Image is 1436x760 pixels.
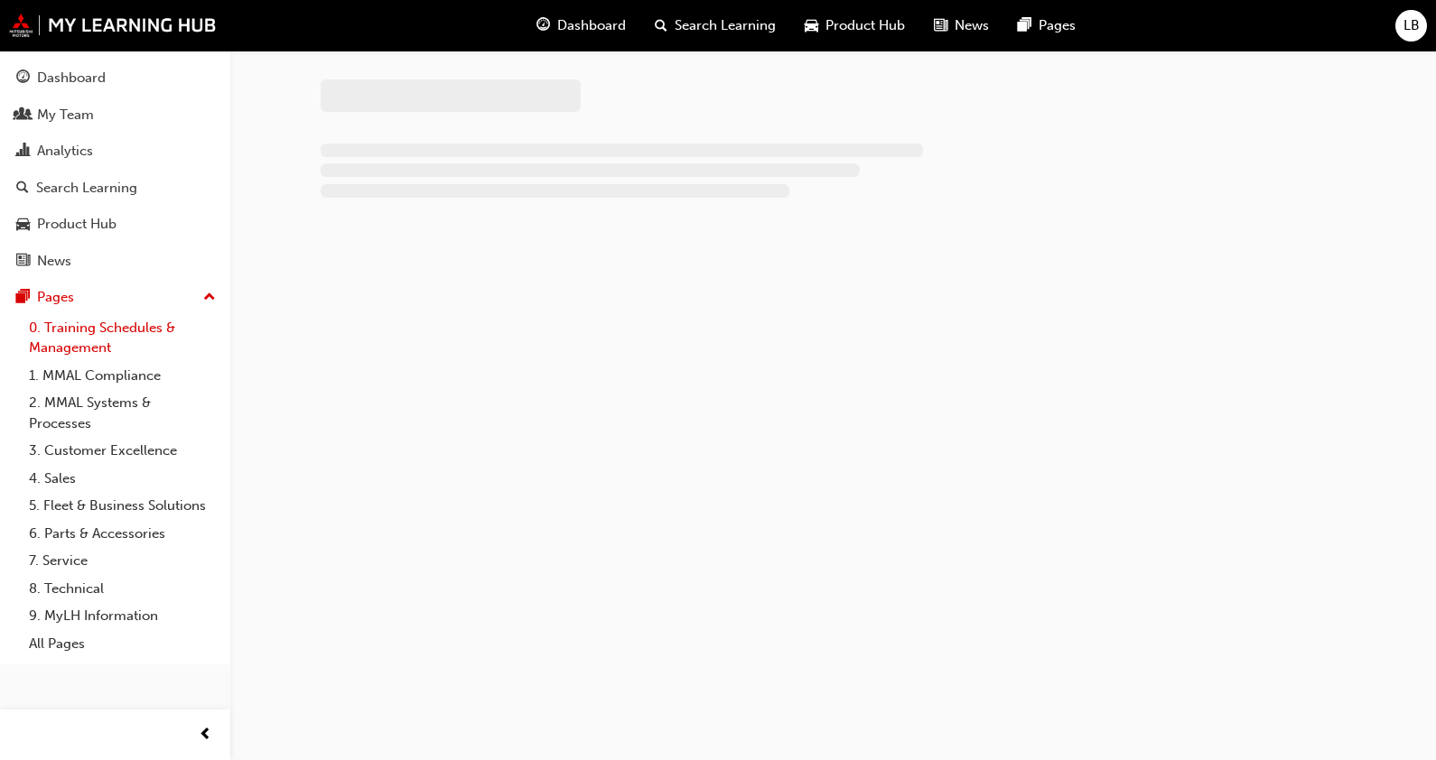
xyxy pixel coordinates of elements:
[22,362,223,390] a: 1. MMAL Compliance
[675,15,776,36] span: Search Learning
[1403,15,1420,36] span: LB
[16,181,29,197] span: search-icon
[1003,7,1090,44] a: pages-iconPages
[7,208,223,241] a: Product Hub
[934,14,947,37] span: news-icon
[22,602,223,630] a: 9. MyLH Information
[557,15,626,36] span: Dashboard
[22,314,223,362] a: 0. Training Schedules & Management
[9,14,217,37] img: mmal
[919,7,1003,44] a: news-iconNews
[37,68,106,88] div: Dashboard
[955,15,989,36] span: News
[22,575,223,603] a: 8. Technical
[7,281,223,314] button: Pages
[1395,10,1427,42] button: LB
[790,7,919,44] a: car-iconProduct Hub
[22,389,223,437] a: 2. MMAL Systems & Processes
[825,15,905,36] span: Product Hub
[536,14,550,37] span: guage-icon
[16,290,30,306] span: pages-icon
[37,251,71,272] div: News
[16,217,30,233] span: car-icon
[22,520,223,548] a: 6. Parts & Accessories
[203,286,216,310] span: up-icon
[22,547,223,575] a: 7. Service
[640,7,790,44] a: search-iconSearch Learning
[37,287,74,308] div: Pages
[37,105,94,125] div: My Team
[7,61,223,95] a: Dashboard
[16,144,30,160] span: chart-icon
[37,141,93,162] div: Analytics
[16,254,30,270] span: news-icon
[22,437,223,465] a: 3. Customer Excellence
[36,178,137,199] div: Search Learning
[805,14,818,37] span: car-icon
[16,70,30,87] span: guage-icon
[22,630,223,658] a: All Pages
[1018,14,1031,37] span: pages-icon
[522,7,640,44] a: guage-iconDashboard
[199,724,212,746] span: prev-icon
[16,107,30,124] span: people-icon
[7,171,223,205] a: Search Learning
[1039,15,1076,36] span: Pages
[7,245,223,278] a: News
[7,58,223,281] button: DashboardMy TeamAnalyticsSearch LearningProduct HubNews
[7,134,223,168] a: Analytics
[655,14,667,37] span: search-icon
[7,98,223,132] a: My Team
[22,492,223,520] a: 5. Fleet & Business Solutions
[22,465,223,493] a: 4. Sales
[37,214,117,235] div: Product Hub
